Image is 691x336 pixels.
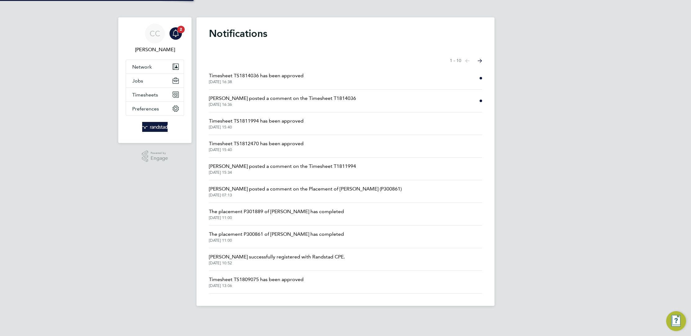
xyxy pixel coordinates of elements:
[209,117,304,130] a: Timesheet TS1811994 has been approved[DATE] 15:40
[132,78,143,84] span: Jobs
[209,185,402,198] a: [PERSON_NAME] posted a comment on the Placement of [PERSON_NAME] (P300861)[DATE] 07:13
[209,117,304,125] span: Timesheet TS1811994 has been approved
[132,92,158,98] span: Timesheets
[450,58,461,64] span: 1 - 10
[209,193,402,198] span: [DATE] 07:13
[209,238,344,243] span: [DATE] 11:00
[132,64,152,70] span: Network
[126,102,184,115] button: Preferences
[126,60,184,74] button: Network
[209,140,304,147] span: Timesheet TS1812470 has been approved
[132,106,159,112] span: Preferences
[209,208,344,220] a: The placement P301889 of [PERSON_NAME] has completed[DATE] 11:00
[209,72,304,79] span: Timesheet TS1814036 has been approved
[209,261,345,266] span: [DATE] 10:52
[666,311,686,331] button: Engage Resource Center
[209,163,356,175] a: [PERSON_NAME] posted a comment on the Timesheet T1811994[DATE] 15:34
[209,276,304,283] span: Timesheet TS1809075 has been approved
[126,24,184,53] a: CC[PERSON_NAME]
[209,185,402,193] span: [PERSON_NAME] posted a comment on the Placement of [PERSON_NAME] (P300861)
[209,125,304,130] span: [DATE] 15:40
[209,253,345,261] span: [PERSON_NAME] successfully registered with Randstad CPE.
[118,17,192,143] nav: Main navigation
[126,46,184,53] span: Corbon Clarke-Selby
[209,72,304,84] a: Timesheet TS1814036 has been approved[DATE] 16:38
[209,102,356,107] span: [DATE] 16:36
[169,24,182,43] a: 2
[126,74,184,87] button: Jobs
[151,150,168,156] span: Powered by
[126,122,184,132] a: Go to home page
[450,55,482,67] nav: Select page of notifications list
[209,79,304,84] span: [DATE] 16:38
[209,253,345,266] a: [PERSON_NAME] successfully registered with Randstad CPE.[DATE] 10:52
[142,122,168,132] img: randstad-logo-retina.png
[209,140,304,152] a: Timesheet TS1812470 has been approved[DATE] 15:40
[209,231,344,243] a: The placement P300861 of [PERSON_NAME] has completed[DATE] 11:00
[209,95,356,107] a: [PERSON_NAME] posted a comment on the Timesheet T1814036[DATE] 16:36
[209,27,482,40] h1: Notifications
[150,29,160,38] span: CC
[126,88,184,101] button: Timesheets
[209,208,344,215] span: The placement P301889 of [PERSON_NAME] has completed
[151,156,168,161] span: Engage
[209,163,356,170] span: [PERSON_NAME] posted a comment on the Timesheet T1811994
[209,95,356,102] span: [PERSON_NAME] posted a comment on the Timesheet T1814036
[177,26,185,33] span: 2
[209,283,304,288] span: [DATE] 13:06
[209,276,304,288] a: Timesheet TS1809075 has been approved[DATE] 13:06
[209,231,344,238] span: The placement P300861 of [PERSON_NAME] has completed
[209,215,344,220] span: [DATE] 11:00
[209,170,356,175] span: [DATE] 15:34
[209,147,304,152] span: [DATE] 15:40
[142,150,168,162] a: Powered byEngage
